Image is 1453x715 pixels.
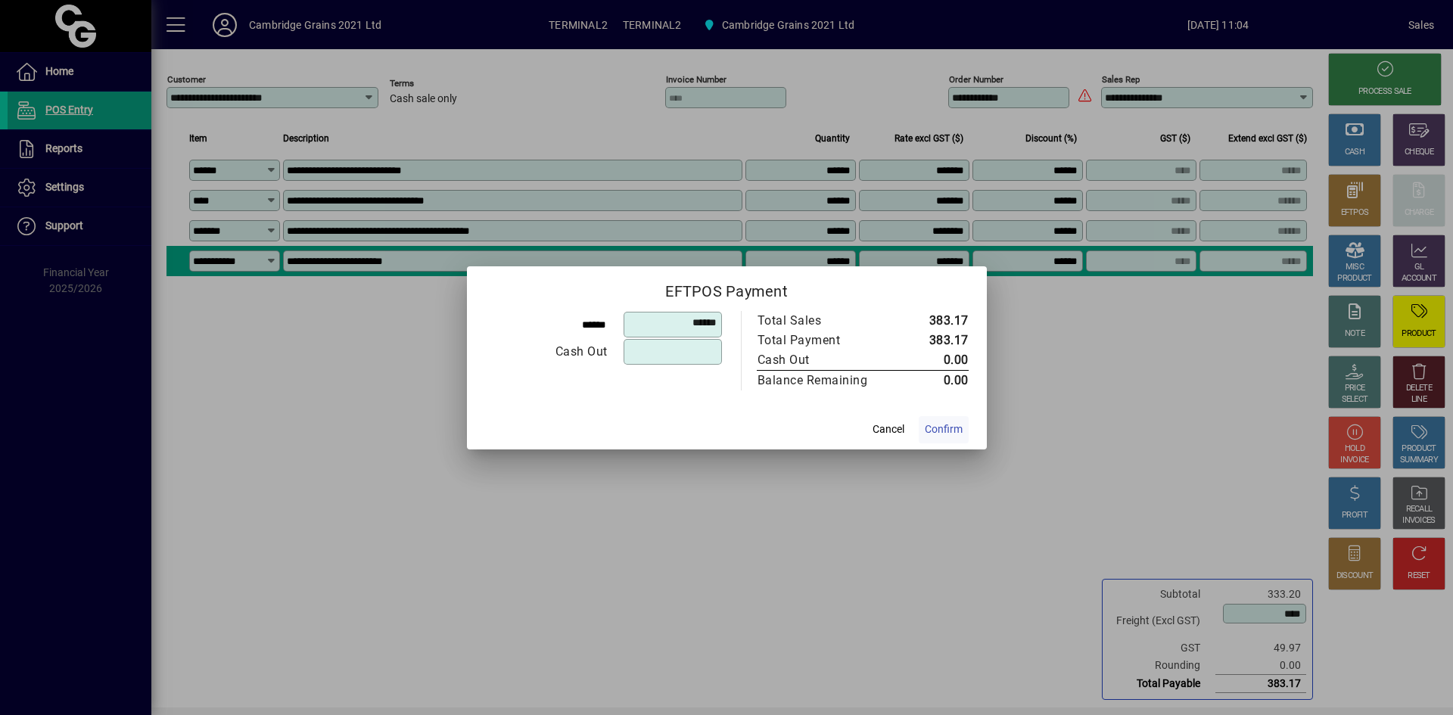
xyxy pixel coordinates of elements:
button: Cancel [864,416,913,443]
span: Confirm [925,421,963,437]
span: Cancel [873,421,904,437]
div: Cash Out [486,343,608,361]
td: 383.17 [900,331,969,350]
td: Total Sales [757,311,900,331]
div: Balance Remaining [758,371,885,390]
td: 383.17 [900,311,969,331]
td: 0.00 [900,350,969,371]
div: Cash Out [758,351,885,369]
td: 0.00 [900,370,969,390]
td: Total Payment [757,331,900,350]
h2: EFTPOS Payment [467,266,987,310]
button: Confirm [919,416,969,443]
